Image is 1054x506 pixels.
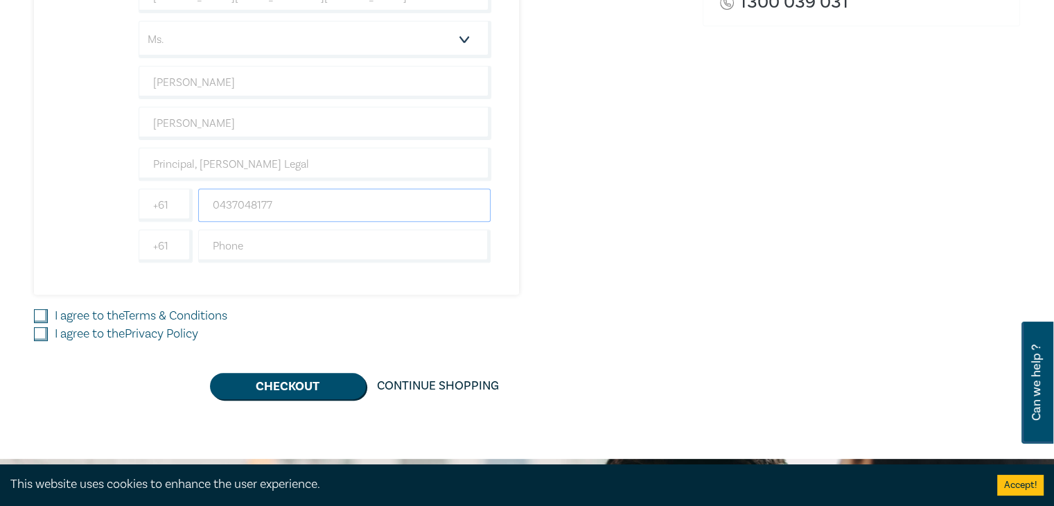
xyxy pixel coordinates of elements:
input: Last Name* [139,107,491,140]
label: I agree to the [55,325,198,343]
input: Phone [198,229,491,263]
input: +61 [139,229,193,263]
a: Continue Shopping [366,373,510,399]
button: Accept cookies [997,475,1044,496]
input: First Name* [139,66,491,99]
a: Terms & Conditions [123,308,227,324]
button: Checkout [210,373,366,399]
a: Privacy Policy [125,326,198,342]
input: Company [139,148,491,181]
div: This website uses cookies to enhance the user experience. [10,476,976,494]
label: I agree to the [55,307,227,325]
input: +61 [139,189,193,222]
input: Mobile* [198,189,491,222]
span: Can we help ? [1030,330,1043,435]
